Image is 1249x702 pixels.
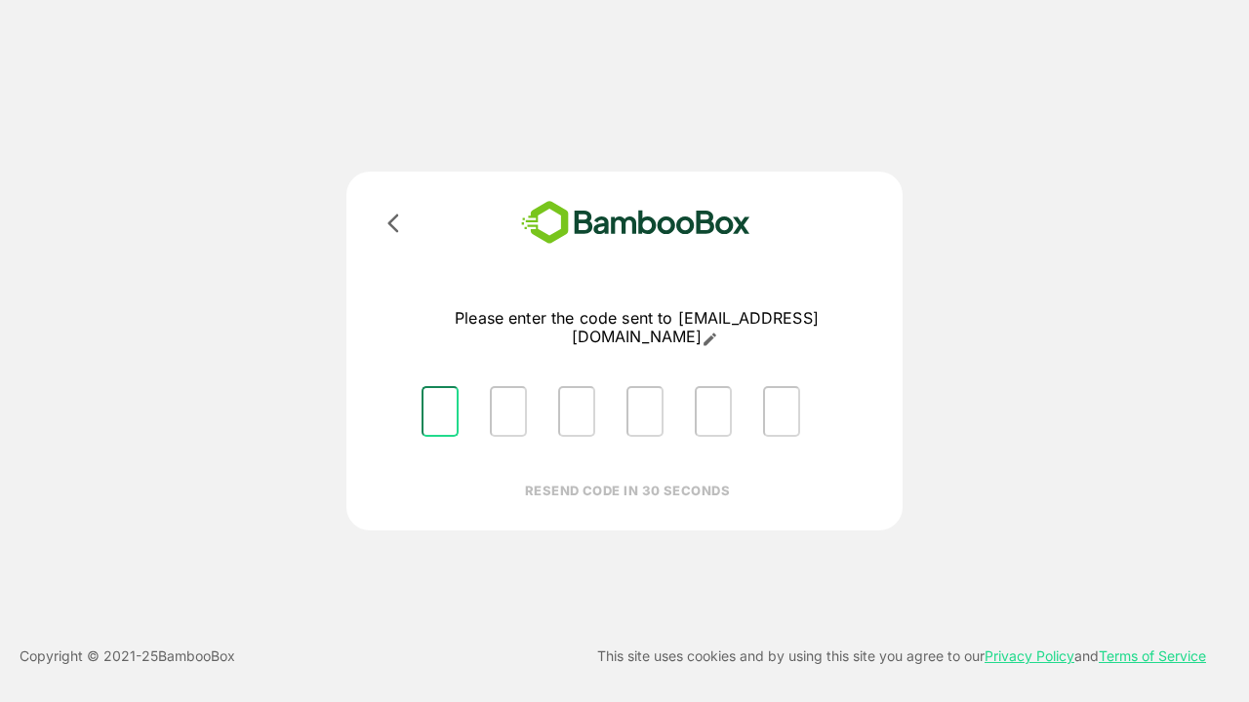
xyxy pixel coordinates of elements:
p: Copyright © 2021- 25 BambooBox [20,644,235,668]
a: Privacy Policy [985,647,1074,664]
a: Terms of Service [1099,647,1206,664]
input: Please enter OTP character 4 [626,386,664,437]
img: bamboobox [493,195,779,251]
input: Please enter OTP character 5 [695,386,732,437]
input: Please enter OTP character 6 [763,386,800,437]
p: Please enter the code sent to [EMAIL_ADDRESS][DOMAIN_NAME] [406,309,867,347]
input: Please enter OTP character 2 [490,386,527,437]
input: Please enter OTP character 1 [422,386,459,437]
p: This site uses cookies and by using this site you agree to our and [597,644,1206,668]
input: Please enter OTP character 3 [558,386,595,437]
